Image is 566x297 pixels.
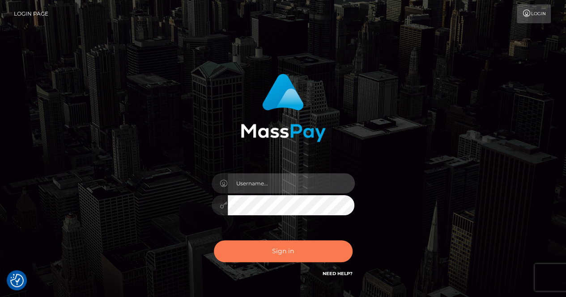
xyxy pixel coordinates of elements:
[323,271,353,276] a: Need Help?
[10,274,24,287] button: Consent Preferences
[214,240,353,262] button: Sign in
[228,173,355,193] input: Username...
[241,74,326,142] img: MassPay Login
[10,274,24,287] img: Revisit consent button
[14,4,48,23] a: Login Page
[517,4,551,23] a: Login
